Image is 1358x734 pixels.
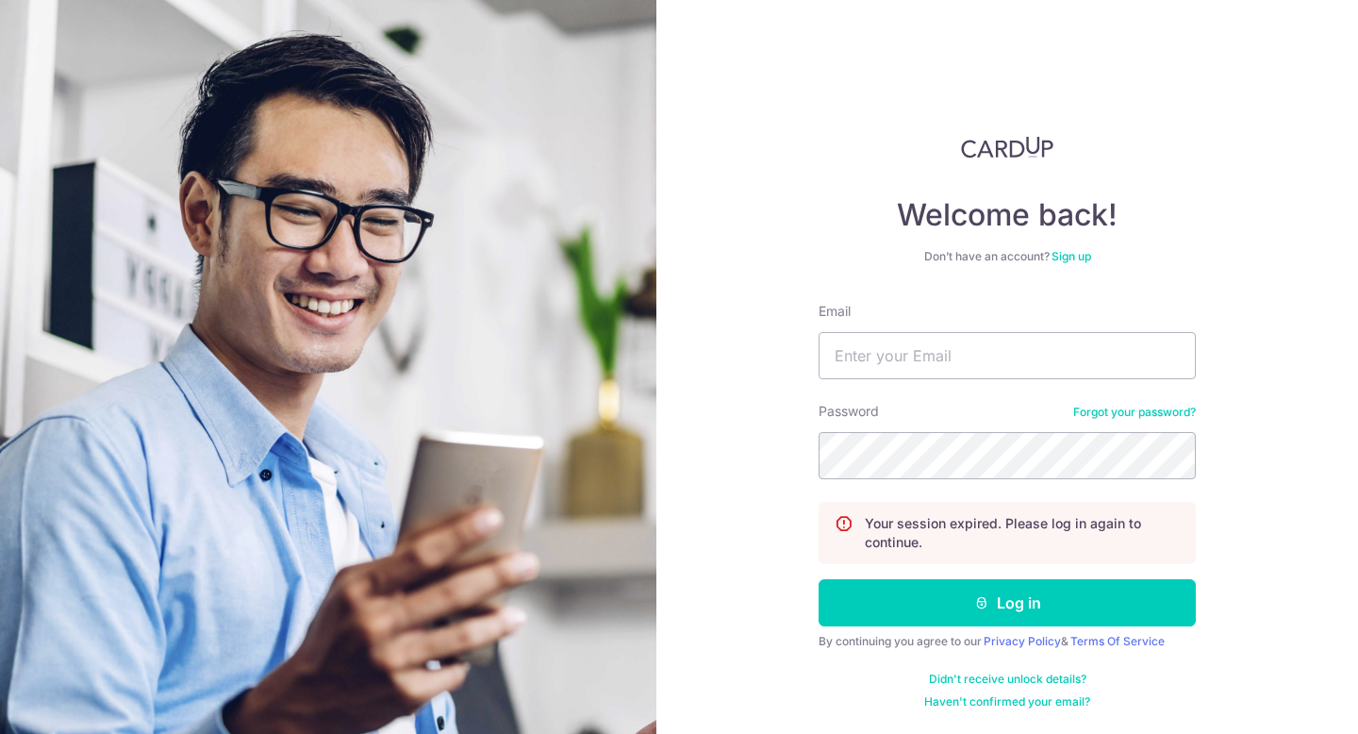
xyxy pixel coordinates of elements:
a: Didn't receive unlock details? [929,672,1086,687]
label: Email [819,302,851,321]
label: Password [819,402,879,421]
div: By continuing you agree to our & [819,634,1196,649]
a: Haven't confirmed your email? [924,694,1090,709]
a: Privacy Policy [984,634,1061,648]
a: Sign up [1052,249,1091,263]
a: Forgot your password? [1073,405,1196,420]
h4: Welcome back! [819,196,1196,234]
img: CardUp Logo [961,136,1053,158]
button: Log in [819,579,1196,626]
input: Enter your Email [819,332,1196,379]
p: Your session expired. Please log in again to continue. [865,514,1180,552]
a: Terms Of Service [1070,634,1165,648]
div: Don’t have an account? [819,249,1196,264]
